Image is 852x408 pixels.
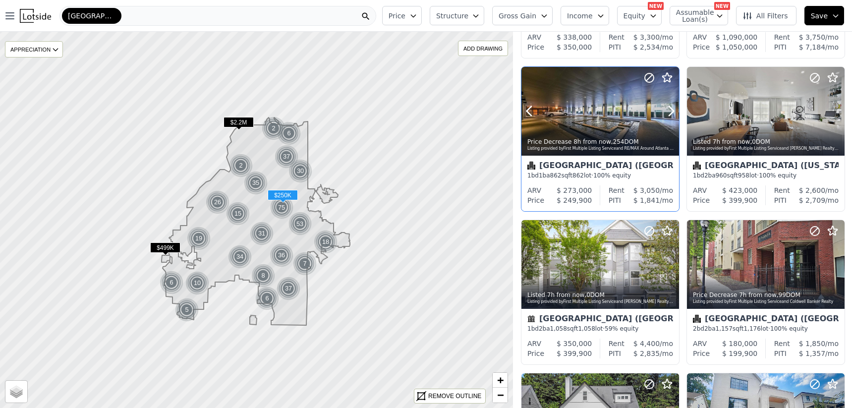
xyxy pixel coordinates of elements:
[774,195,787,205] div: PITI
[557,186,592,194] span: $ 273,000
[693,291,840,299] div: Price Decrease , 99 DOM
[493,373,508,388] a: Zoom in
[314,230,338,254] div: 18
[722,196,757,204] span: $ 399,900
[676,9,708,23] span: Assumable Loan(s)
[277,277,300,300] div: 37
[250,222,274,245] div: 31
[550,172,562,179] span: 862
[206,190,230,214] img: g1.png
[277,121,301,145] img: g1.png
[187,227,211,250] div: 19
[493,388,508,403] a: Zoom out
[787,195,839,205] div: /mo
[557,196,592,204] span: $ 249,900
[736,6,796,25] button: All Filters
[561,6,609,25] button: Income
[693,172,839,179] div: 1 bd 2 ba sqft lot · 100% equity
[572,172,584,179] span: 862
[787,349,839,358] div: /mo
[693,42,710,52] div: Price
[268,190,298,204] div: $250K
[250,222,274,245] img: g1.png
[557,350,592,357] span: $ 399,900
[527,315,673,325] div: [GEOGRAPHIC_DATA] ([GEOGRAPHIC_DATA]-[GEOGRAPHIC_DATA])
[270,243,294,267] img: g1.png
[790,32,839,42] div: /mo
[288,159,313,183] img: g1.png
[693,162,839,172] div: [GEOGRAPHIC_DATA] ([US_STATE]-[GEOGRAPHIC_DATA])
[714,2,730,10] div: NEW
[742,11,788,21] span: All Filters
[716,33,758,41] span: $ 1,090,000
[693,349,710,358] div: Price
[527,32,541,42] div: ARV
[185,271,209,295] div: 10
[693,185,707,195] div: ARV
[573,138,611,145] time: 2025-08-14 21:52
[739,291,777,298] time: 2025-08-14 21:35
[774,42,787,52] div: PITI
[521,66,679,212] a: Price Decrease 8h from now,254DOMListing provided byFirst Multiple Listing Serviceand RE/MAX Arou...
[160,271,184,294] img: g1.png
[693,146,840,152] div: Listing provided by First Multiple Listing Service and [PERSON_NAME] Realty Intown ATL
[436,11,468,21] span: Structure
[251,264,276,288] img: g1.png
[790,185,839,195] div: /mo
[633,340,660,348] span: $ 4,400
[790,339,839,349] div: /mo
[625,185,673,195] div: /mo
[547,291,585,298] time: 2025-08-14 21:46
[774,32,790,42] div: Rent
[633,196,660,204] span: $ 1,841
[255,287,280,310] img: g1.png
[648,2,664,10] div: NEW
[228,245,252,269] img: g1.png
[175,298,199,322] div: 5
[693,32,707,42] div: ARV
[567,11,593,21] span: Income
[686,220,844,365] a: Price Decrease 7h from now,99DOMListing provided byFirst Multiple Listing Serviceand Coldwell Ban...
[527,185,541,195] div: ARV
[799,186,825,194] span: $ 2,600
[277,277,301,300] img: g1.png
[187,227,211,250] img: g1.png
[774,185,790,195] div: Rent
[686,66,844,212] a: Listed 7h from now,0DOMListing provided byFirst Multiple Listing Serviceand [PERSON_NAME] Realty ...
[527,299,674,305] div: Listing provided by First Multiple Listing Service and [PERSON_NAME] Realty [GEOGRAPHIC_DATA]
[499,11,536,21] span: Gross Gain
[527,162,535,170] img: Condominium
[229,154,253,177] img: g1.png
[722,186,757,194] span: $ 423,000
[497,374,504,386] span: +
[609,185,625,195] div: Rent
[527,162,673,172] div: [GEOGRAPHIC_DATA] ([GEOGRAPHIC_DATA])
[557,33,592,41] span: $ 338,000
[774,339,790,349] div: Rent
[722,350,757,357] span: $ 199,900
[633,43,660,51] span: $ 2,534
[609,32,625,42] div: Rent
[224,117,254,131] div: $2.2M
[521,220,679,365] a: Listed 7h from now,0DOMListing provided byFirst Multiple Listing Serviceand [PERSON_NAME] Realty ...
[527,315,535,323] img: Townhouse
[251,264,275,288] div: 8
[262,117,285,140] div: 2
[314,230,338,254] img: g1.png
[5,41,63,58] div: APPRECIATION
[269,195,294,220] div: 75
[633,33,660,41] span: $ 3,300
[262,117,286,140] img: g1.png
[255,287,279,310] div: 6
[68,11,115,21] span: [GEOGRAPHIC_DATA]
[527,172,673,179] div: 1 bd 1 ba sqft lot · 100% equity
[621,349,673,358] div: /mo
[428,392,481,401] div: REMOVE OUTLINE
[716,172,727,179] span: 960
[287,211,313,236] img: g2.png
[175,298,199,322] img: g1.png
[609,195,621,205] div: PITI
[268,190,298,200] span: $250K
[670,6,728,25] button: Assumable Loan(s)
[497,389,504,401] span: −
